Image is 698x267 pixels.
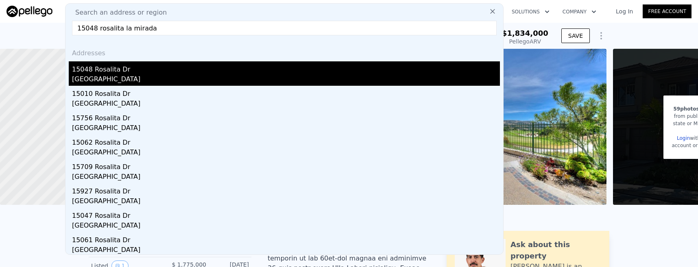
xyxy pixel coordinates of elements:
[72,221,500,232] div: [GEOGRAPHIC_DATA]
[502,37,548,46] div: Pellego ARV
[72,61,500,74] div: 15048 Rosalita Dr
[593,28,609,44] button: Show Options
[7,6,52,17] img: Pellego
[561,28,590,43] button: SAVE
[72,148,500,159] div: [GEOGRAPHIC_DATA]
[677,135,690,141] a: Login
[72,232,500,245] div: 15061 Rosalita Dr
[72,208,500,221] div: 15047 Rosalita Dr
[502,29,548,37] span: $1,834,000
[556,4,603,19] button: Company
[505,4,556,19] button: Solutions
[643,4,691,18] a: Free Account
[72,86,500,99] div: 15010 Rosalita Dr
[72,74,500,86] div: [GEOGRAPHIC_DATA]
[69,42,500,61] div: Addresses
[72,99,500,110] div: [GEOGRAPHIC_DATA]
[72,245,500,256] div: [GEOGRAPHIC_DATA]
[72,159,500,172] div: 15709 Rosalita Dr
[72,196,500,208] div: [GEOGRAPHIC_DATA]
[72,123,500,135] div: [GEOGRAPHIC_DATA]
[606,7,643,15] a: Log In
[510,239,601,262] div: Ask about this property
[69,8,167,17] span: Search an address or region
[72,172,500,183] div: [GEOGRAPHIC_DATA]
[72,110,500,123] div: 15756 Rosalita Dr
[72,135,500,148] div: 15062 Rosalita Dr
[72,183,500,196] div: 15927 Rosalita Dr
[72,21,497,35] input: Enter an address, city, region, neighborhood or zip code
